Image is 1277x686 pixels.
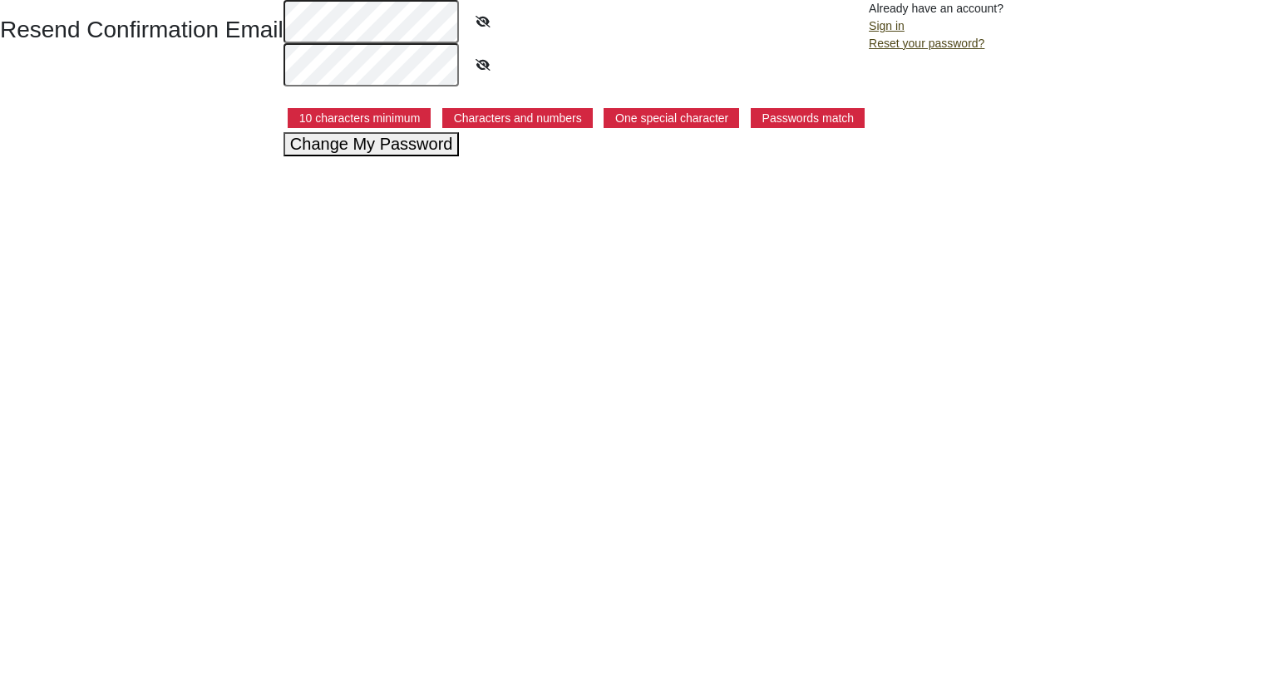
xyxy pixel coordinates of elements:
p: One special character [604,108,739,128]
a: Reset your password? [869,37,984,50]
button: Change My Password [284,132,460,156]
p: 10 characters minimum [288,108,431,128]
a: Sign in [869,19,905,32]
p: Passwords match [751,108,865,128]
p: Characters and numbers [442,108,593,128]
